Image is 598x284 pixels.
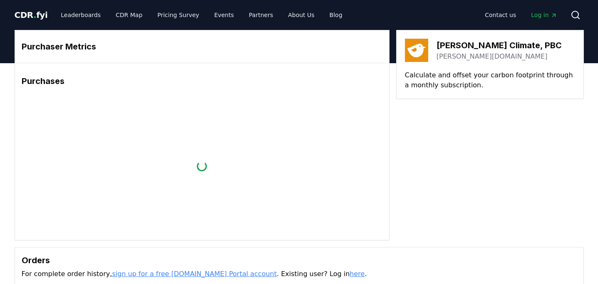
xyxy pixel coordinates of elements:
h3: Purchaser Metrics [22,40,382,53]
img: Wren Climate, PBC-logo [405,39,428,62]
span: Log in [531,11,557,19]
a: here [350,270,365,278]
a: Events [208,7,241,22]
h3: Orders [22,254,577,267]
h3: Purchases [22,75,382,87]
a: [PERSON_NAME][DOMAIN_NAME] [437,52,548,62]
a: Partners [242,7,280,22]
a: About Us [281,7,321,22]
span: CDR fyi [15,10,48,20]
a: CDR.fyi [15,9,48,21]
p: Calculate and offset your carbon footprint through a monthly subscription. [405,70,575,90]
nav: Main [54,7,349,22]
a: sign up for a free [DOMAIN_NAME] Portal account [112,270,277,278]
a: Pricing Survey [151,7,206,22]
h3: [PERSON_NAME] Climate, PBC [437,39,562,52]
p: For complete order history, . Existing user? Log in . [22,269,577,279]
a: CDR Map [109,7,149,22]
div: loading [195,159,209,173]
a: Leaderboards [54,7,107,22]
span: . [33,10,36,20]
nav: Main [478,7,563,22]
a: Blog [323,7,349,22]
a: Contact us [478,7,523,22]
a: Log in [524,7,563,22]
